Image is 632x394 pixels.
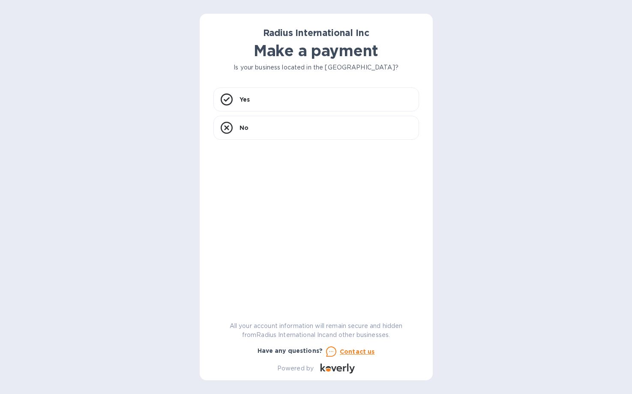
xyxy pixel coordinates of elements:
[213,63,419,72] p: Is your business located in the [GEOGRAPHIC_DATA]?
[213,322,419,340] p: All your account information will remain secure and hidden from Radius International Inc and othe...
[258,347,323,354] b: Have any questions?
[240,123,249,132] p: No
[277,364,314,373] p: Powered by
[240,95,250,104] p: Yes
[263,27,369,38] b: Radius International Inc
[340,348,375,355] u: Contact us
[213,42,419,60] h1: Make a payment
